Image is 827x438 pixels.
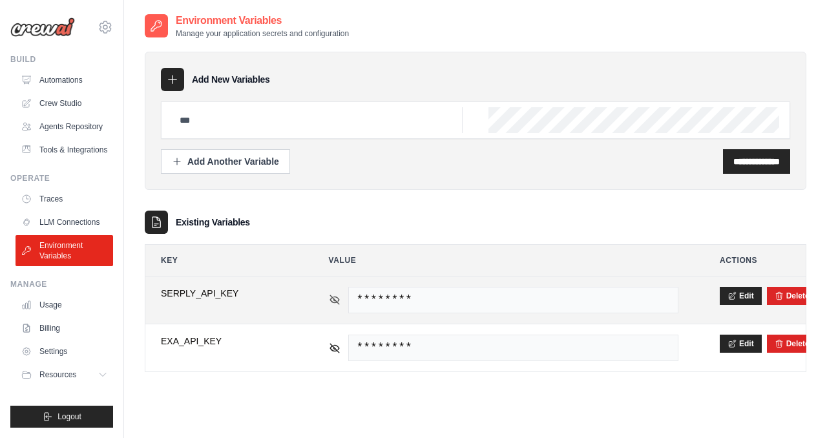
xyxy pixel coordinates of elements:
span: EXA_API_KEY [161,335,288,348]
a: Traces [16,189,113,209]
button: Delete [775,291,810,301]
a: LLM Connections [16,212,113,233]
div: Build [10,54,113,65]
img: Logo [10,17,75,37]
button: Edit [720,335,762,353]
a: Environment Variables [16,235,113,266]
p: Manage your application secrets and configuration [176,28,349,39]
th: Key [145,245,303,276]
h3: Existing Variables [176,216,250,229]
button: Delete [775,339,810,349]
th: Actions [704,245,806,276]
div: Manage [10,279,113,289]
a: Settings [16,341,113,362]
a: Automations [16,70,113,90]
a: Billing [16,318,113,339]
span: SERPLY_API_KEY [161,287,288,300]
button: Logout [10,406,113,428]
span: Resources [39,370,76,380]
button: Edit [720,287,762,305]
a: Agents Repository [16,116,113,137]
div: Operate [10,173,113,183]
h2: Environment Variables [176,13,349,28]
button: Resources [16,364,113,385]
a: Tools & Integrations [16,140,113,160]
button: Add Another Variable [161,149,290,174]
a: Usage [16,295,113,315]
h3: Add New Variables [192,73,270,86]
span: Logout [58,412,81,422]
th: Value [313,245,695,276]
div: Add Another Variable [172,155,279,168]
a: Crew Studio [16,93,113,114]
